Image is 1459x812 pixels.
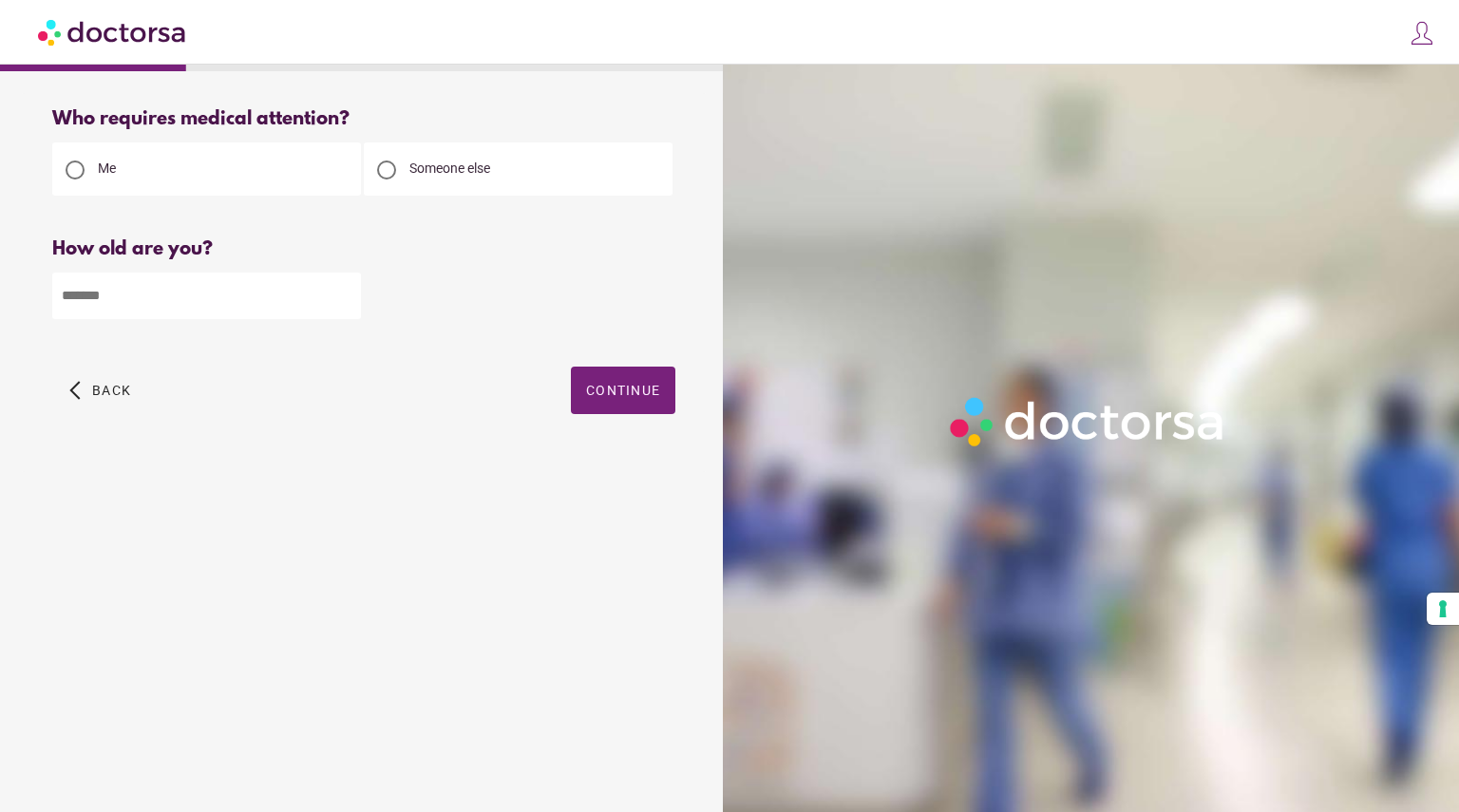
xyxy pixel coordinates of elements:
[38,10,188,53] img: Doctorsa.com
[98,161,116,176] span: Me
[1409,20,1435,47] img: icons8-customer-100.png
[571,367,675,414] button: Continue
[52,238,675,260] div: How old are you?
[1427,593,1459,625] button: Your consent preferences for tracking technologies
[942,389,1234,454] img: Logo-Doctorsa-trans-White-partial-flat.png
[92,383,131,398] span: Back
[62,367,139,414] button: arrow_back_ios Back
[586,383,660,398] span: Continue
[52,108,675,130] div: Who requires medical attention?
[409,161,490,176] span: Someone else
